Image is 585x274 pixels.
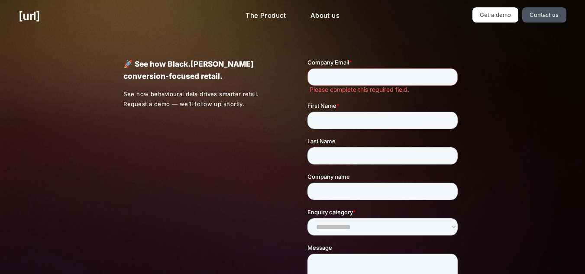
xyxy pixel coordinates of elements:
a: About us [304,7,346,24]
a: The Product [239,7,293,24]
p: 🚀 See how Black.[PERSON_NAME] conversion-focused retail. [123,58,277,82]
a: [URL] [19,7,40,24]
p: See how behavioural data drives smarter retail. Request a demo — we’ll follow up shortly. [123,89,278,109]
a: Contact us [522,7,566,23]
a: Get a demo [472,7,519,23]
